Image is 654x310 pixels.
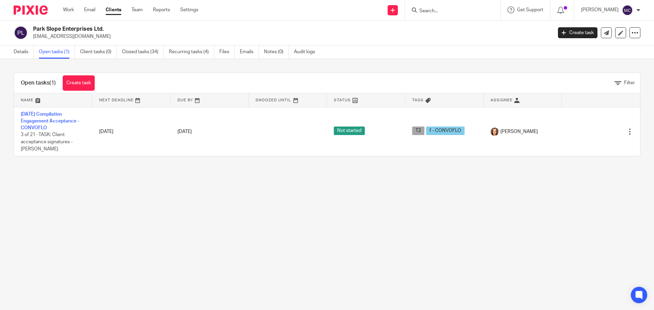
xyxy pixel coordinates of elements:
td: [DATE] [92,107,171,156]
h2: Park Slope Enterprises Ltd. [33,26,445,33]
span: T2 [412,127,424,135]
a: Team [131,6,143,13]
img: avatar-thumb.jpg [490,128,499,136]
h1: Open tasks [21,79,56,87]
span: Get Support [517,8,543,12]
span: (1) [49,80,56,86]
span: Filter [624,80,635,85]
p: [PERSON_NAME] [581,6,619,13]
img: Pixie [14,5,48,15]
a: Notes (0) [264,45,289,59]
a: Client tasks (0) [80,45,117,59]
span: 3 of 21 · TASK: Client acceptance signatures - [PERSON_NAME] [21,133,73,151]
p: [EMAIL_ADDRESS][DOMAIN_NAME] [33,33,548,40]
span: [DATE] [177,129,192,134]
a: Closed tasks (34) [122,45,164,59]
a: Settings [180,6,198,13]
a: Emails [240,45,259,59]
span: f - CONVOFLO [426,127,465,135]
a: Create task [63,75,95,91]
a: Audit logs [294,45,320,59]
a: Details [14,45,34,59]
span: Tags [412,98,424,102]
span: Status [334,98,351,102]
img: svg%3E [622,5,633,16]
a: Clients [106,6,121,13]
a: Create task [558,27,597,38]
a: Recurring tasks (4) [169,45,214,59]
a: Email [84,6,95,13]
a: Open tasks (1) [39,45,75,59]
a: Reports [153,6,170,13]
a: [DATE] Compilation Engagement Acceptance - CONVOFLO [21,112,79,131]
span: Snoozed Until [255,98,291,102]
img: svg%3E [14,26,28,40]
input: Search [419,8,480,14]
a: Work [63,6,74,13]
a: Files [219,45,235,59]
span: [PERSON_NAME] [500,128,538,135]
span: Not started [334,127,365,135]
